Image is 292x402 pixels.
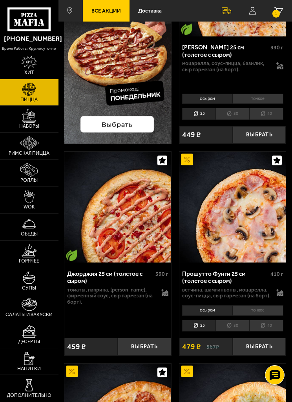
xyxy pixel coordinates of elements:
[182,131,201,138] span: 449 ₽
[20,178,38,183] span: Роллы
[181,366,193,377] img: Акционный
[232,94,283,104] li: тонкое
[182,94,232,104] li: с сыром
[215,108,249,120] li: 30
[179,152,286,263] img: Прошутто Фунги 25 см (толстое с сыром)
[64,152,171,263] a: Вегетарианское блюдоДжорджия 25 см (толстое с сыром)
[22,286,36,291] span: Супы
[182,343,201,350] span: 479 ₽
[21,232,38,237] span: Обеды
[179,152,286,263] a: АкционныйПрошутто Фунги 25 см (толстое с сыром)
[9,151,49,156] span: Римская пицца
[91,8,121,14] span: Все Акции
[215,320,249,332] li: 30
[18,339,40,344] span: Десерты
[17,366,41,371] span: Напитки
[249,320,283,332] li: 40
[67,343,86,350] span: 459 ₽
[182,108,216,120] li: 25
[232,305,283,315] li: тонкое
[67,287,158,305] p: томаты, паприка, [PERSON_NAME], фирменный соус, сыр пармезан (на борт).
[249,108,283,120] li: 40
[182,287,273,299] p: ветчина, шампиньоны, моцарелла, соус-пицца, сыр пармезан (на борт).
[66,366,78,377] img: Акционный
[24,70,34,75] span: Хит
[19,124,39,129] span: Наборы
[181,24,192,35] img: Вегетарианское блюдо
[138,8,162,14] span: Доставка
[67,270,153,285] div: Джорджия 25 см (толстое с сыром)
[270,44,283,51] span: 330 г
[206,343,219,349] s: 567 ₽
[64,152,171,263] img: Джорджия 25 см (толстое с сыром)
[233,126,286,144] button: Выбрать
[20,97,38,102] span: Пицца
[19,259,39,264] span: Горячее
[272,10,280,17] small: 1
[182,44,268,58] div: [PERSON_NAME] 25 см (толстое с сыром)
[24,205,35,210] span: WOK
[181,154,193,165] img: Акционный
[182,270,268,285] div: Прошутто Фунги 25 см (толстое с сыром)
[182,320,216,332] li: 25
[182,305,232,315] li: с сыром
[118,338,171,355] button: Выбрать
[66,250,77,261] img: Вегетарианское блюдо
[7,393,51,398] span: Дополнительно
[233,338,286,355] button: Выбрать
[5,312,53,317] span: Салаты и закуски
[182,60,273,72] p: моцарелла, соус-пицца, базилик, сыр пармезан (на борт).
[155,271,168,277] span: 390 г
[270,271,283,277] span: 410 г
